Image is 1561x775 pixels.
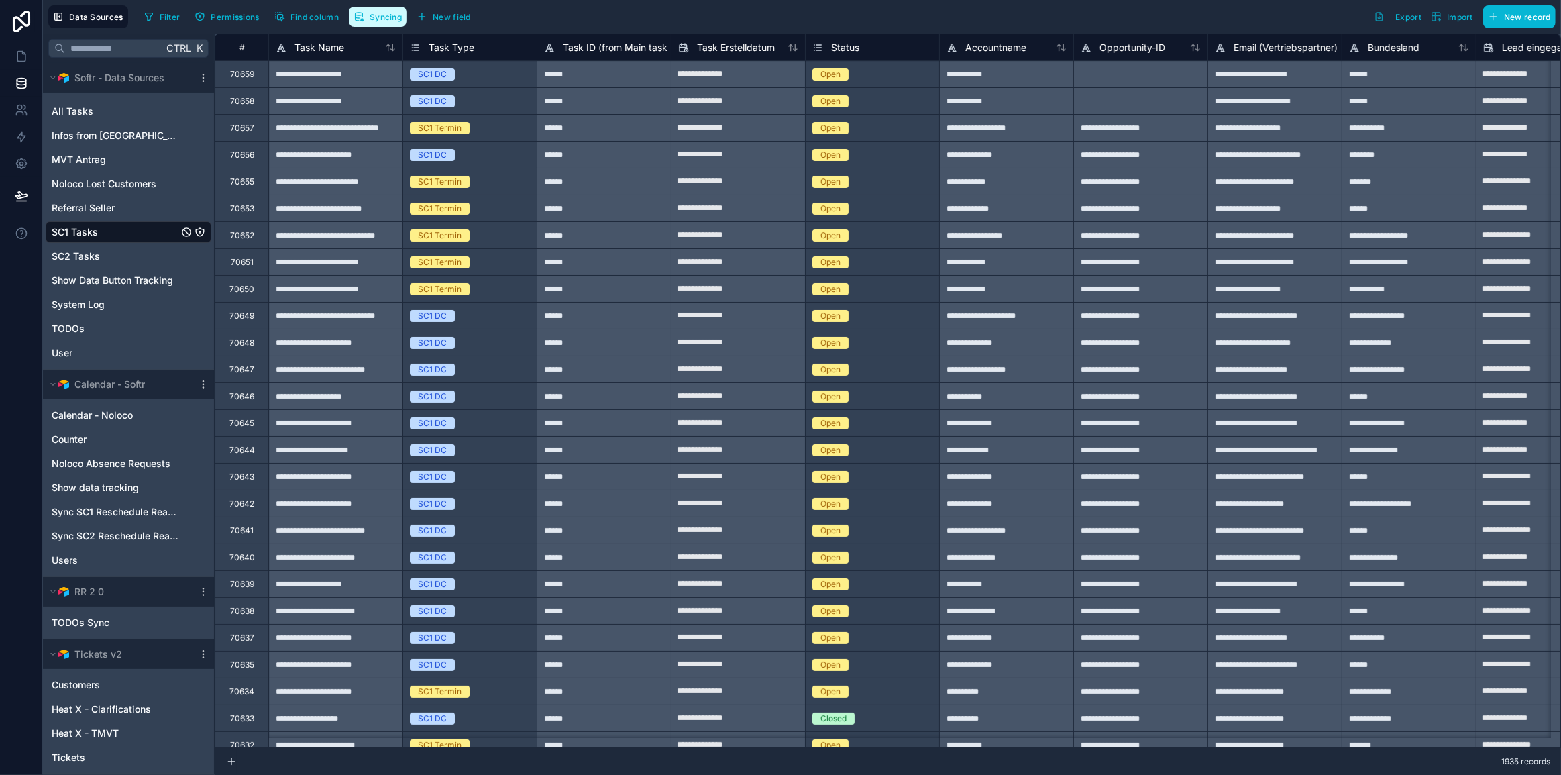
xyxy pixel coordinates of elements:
[58,379,69,390] img: Airtable Logo
[1478,5,1556,28] a: New record
[820,364,841,376] div: Open
[429,41,474,54] span: Task Type
[230,660,254,670] div: 70635
[52,529,178,543] span: Sync SC2 Reschedule Reasons
[74,648,122,661] span: Tickets v2
[211,12,259,22] span: Permissions
[69,12,123,22] span: Data Sources
[230,69,254,80] div: 70659
[418,525,447,537] div: SC1 DC
[418,713,447,725] div: SC1 DC
[820,686,841,698] div: Open
[46,125,211,146] div: Infos from BBG Field Sales
[370,12,402,22] span: Syncing
[1504,12,1551,22] span: New record
[139,7,185,27] button: Filter
[820,552,841,564] div: Open
[46,246,211,267] div: SC2 Tasks
[820,122,841,134] div: Open
[225,42,258,52] div: #
[46,645,193,664] button: Airtable LogoTickets v2
[46,747,211,768] div: Tickets
[46,477,211,499] div: Show data tracking
[43,63,214,774] div: scrollable content
[820,525,841,537] div: Open
[46,582,193,601] button: Airtable LogoRR 2 0
[1368,41,1419,54] span: Bundesland
[46,429,211,450] div: Counter
[820,256,841,268] div: Open
[52,225,98,239] span: SC1 Tasks
[58,72,69,83] img: Airtable Logo
[418,578,447,590] div: SC1 DC
[46,294,211,315] div: System Log
[229,418,254,429] div: 70645
[195,44,204,53] span: K
[46,221,211,243] div: SC1 Tasks
[418,95,447,107] div: SC1 DC
[52,703,151,716] span: Heat X - Clarifications
[52,322,85,335] span: TODOs
[820,391,841,403] div: Open
[46,453,211,474] div: Noloco Absence Requests
[418,605,447,617] div: SC1 DC
[52,250,100,263] span: SC2 Tasks
[46,501,211,523] div: Sync SC1 Reschedule Reasons
[46,550,211,571] div: Users
[52,129,178,142] span: Infos from [GEOGRAPHIC_DATA] Sales
[52,177,156,191] span: Noloco Lost Customers
[46,101,211,122] div: All Tasks
[48,5,128,28] button: Data Sources
[229,499,254,509] div: 70642
[160,12,180,22] span: Filter
[229,364,254,375] div: 70647
[820,229,841,242] div: Open
[52,105,93,118] span: All Tasks
[563,41,688,54] span: Task ID (from Main task link)
[52,481,139,495] span: Show data tracking
[229,284,254,295] div: 70650
[1447,12,1473,22] span: Import
[820,739,841,752] div: Open
[418,659,447,671] div: SC1 DC
[1426,5,1478,28] button: Import
[229,338,254,348] div: 70648
[1501,756,1550,767] span: 1935 records
[418,256,462,268] div: SC1 Termin
[230,150,254,160] div: 70656
[46,612,211,633] div: TODOs Sync
[46,699,211,720] div: Heat X - Clarifications
[820,310,841,322] div: Open
[418,310,447,322] div: SC1 DC
[820,417,841,429] div: Open
[230,203,254,214] div: 70653
[46,318,211,340] div: TODOs
[46,723,211,744] div: Heat X - TMVT
[418,417,447,429] div: SC1 DC
[418,203,462,215] div: SC1 Termin
[52,346,72,360] span: User
[418,337,447,349] div: SC1 DC
[418,176,462,188] div: SC1 Termin
[230,176,254,187] div: 70655
[52,554,78,567] span: Users
[418,444,447,456] div: SC1 DC
[820,471,841,483] div: Open
[418,149,447,161] div: SC1 DC
[190,7,264,27] button: Permissions
[418,498,447,510] div: SC1 DC
[418,364,447,376] div: SC1 DC
[820,713,847,725] div: Closed
[46,270,211,291] div: Show Data Button Tracking
[820,176,841,188] div: Open
[46,342,211,364] div: User
[820,444,841,456] div: Open
[418,122,462,134] div: SC1 Termin
[697,41,775,54] span: Task Erstelldatum
[52,457,170,470] span: Noloco Absence Requests
[52,153,106,166] span: MVT Antrag
[418,68,447,81] div: SC1 DC
[230,96,254,107] div: 70658
[965,41,1026,54] span: Accountname
[820,337,841,349] div: Open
